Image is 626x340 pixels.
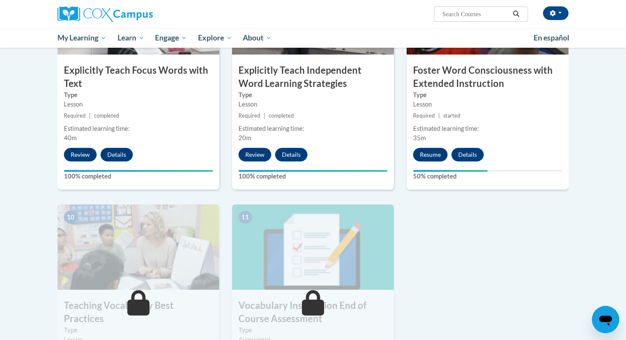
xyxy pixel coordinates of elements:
[64,211,78,224] span: 10
[238,28,278,48] a: About
[438,112,440,119] span: |
[64,170,213,172] div: Your progress
[64,326,213,335] label: Type
[64,90,213,100] label: Type
[238,148,271,161] button: Review
[192,28,238,48] a: Explore
[413,100,562,109] div: Lesson
[413,90,562,100] label: Type
[413,172,562,181] label: 50% completed
[510,9,523,19] button: Search
[112,28,150,48] a: Learn
[269,112,294,119] span: completed
[45,28,581,48] div: Main menu
[413,134,426,141] span: 35m
[243,33,272,43] span: About
[198,33,232,43] span: Explore
[442,9,510,19] input: Search Courses
[57,6,153,22] img: Cox Campus
[57,299,219,326] h3: Teaching Vocabulary Best Practices
[443,112,460,119] span: started
[238,100,388,109] div: Lesson
[407,64,569,90] h3: Foster Word Consciousness with Extended Instruction
[264,112,265,119] span: |
[232,64,394,90] h3: Explicitly Teach Independent Word Learning Strategies
[89,112,91,119] span: |
[592,306,619,333] iframe: Button to launch messaging window
[57,6,219,22] a: Cox Campus
[413,170,488,172] div: Your progress
[238,134,251,141] span: 20m
[64,112,86,119] span: Required
[413,148,448,161] button: Resume
[101,148,133,161] button: Details
[232,205,394,290] img: Course Image
[118,33,144,43] span: Learn
[534,33,569,42] span: En español
[275,148,307,161] button: Details
[149,28,192,48] a: Engage
[64,172,213,181] label: 100% completed
[64,100,213,109] div: Lesson
[94,112,119,119] span: completed
[238,326,388,335] label: Type
[413,124,562,133] div: Estimated learning time:
[232,299,394,326] h3: Vocabulary Instruction End of Course Assessment
[52,28,112,48] a: My Learning
[155,33,187,43] span: Engage
[64,134,77,141] span: 40m
[57,64,219,90] h3: Explicitly Teach Focus Words with Text
[57,33,106,43] span: My Learning
[451,148,484,161] button: Details
[238,124,388,133] div: Estimated learning time:
[238,90,388,100] label: Type
[413,112,435,119] span: Required
[238,172,388,181] label: 100% completed
[57,205,219,290] img: Course Image
[238,211,252,224] span: 11
[238,170,388,172] div: Your progress
[64,148,97,161] button: Review
[238,112,260,119] span: Required
[64,124,213,133] div: Estimated learning time:
[543,6,569,20] button: Account Settings
[528,29,575,47] a: En español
